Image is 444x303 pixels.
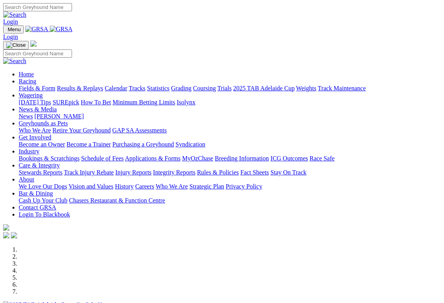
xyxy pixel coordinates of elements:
div: Get Involved [19,141,441,148]
a: Fact Sheets [240,169,269,176]
a: Schedule of Fees [81,155,123,162]
img: facebook.svg [3,232,9,238]
a: Racing [19,78,36,85]
a: Cash Up Your Club [19,197,67,204]
a: Become an Owner [19,141,65,148]
a: Stewards Reports [19,169,62,176]
a: Contact GRSA [19,204,56,211]
input: Search [3,49,72,58]
a: Calendar [105,85,127,92]
a: Results & Replays [57,85,103,92]
a: Greyhounds as Pets [19,120,68,127]
a: Bar & Dining [19,190,53,197]
a: Breeding Information [215,155,269,162]
img: logo-grsa-white.png [3,224,9,231]
a: Bookings & Scratchings [19,155,79,162]
div: Bar & Dining [19,197,441,204]
a: Who We Are [19,127,51,134]
a: Stay On Track [270,169,306,176]
a: How To Bet [81,99,111,106]
img: logo-grsa-white.png [30,41,37,47]
div: Racing [19,85,441,92]
a: Home [19,71,34,78]
a: Care & Integrity [19,162,60,169]
a: Weights [296,85,316,92]
a: [DATE] Tips [19,99,51,106]
a: GAP SA Assessments [112,127,167,134]
a: Trials [217,85,232,92]
a: Privacy Policy [226,183,262,190]
img: twitter.svg [11,232,17,238]
a: Statistics [147,85,170,92]
a: Login [3,18,18,25]
a: Login [3,33,18,40]
a: Track Maintenance [318,85,366,92]
div: Industry [19,155,441,162]
img: GRSA [50,26,73,33]
div: About [19,183,441,190]
a: Chasers Restaurant & Function Centre [69,197,165,204]
img: Search [3,58,26,65]
a: Isolynx [177,99,195,106]
a: Purchasing a Greyhound [112,141,174,148]
img: GRSA [25,26,48,33]
input: Search [3,3,72,11]
a: Rules & Policies [197,169,239,176]
img: Search [3,11,26,18]
a: About [19,176,34,183]
a: Injury Reports [115,169,151,176]
a: 2025 TAB Adelaide Cup [233,85,295,92]
a: Syndication [175,141,205,148]
a: ICG Outcomes [270,155,308,162]
a: Get Involved [19,134,51,141]
a: Race Safe [309,155,334,162]
a: History [115,183,133,190]
div: Care & Integrity [19,169,441,176]
a: News [19,113,33,120]
a: Industry [19,148,39,155]
a: Tracks [129,85,146,92]
a: [PERSON_NAME] [34,113,84,120]
a: Who We Are [156,183,188,190]
a: Minimum Betting Limits [112,99,175,106]
a: Vision and Values [68,183,113,190]
a: News & Media [19,106,57,113]
a: Careers [135,183,154,190]
button: Toggle navigation [3,41,29,49]
a: Retire Your Greyhound [53,127,111,134]
div: News & Media [19,113,441,120]
a: Coursing [193,85,216,92]
a: SUREpick [53,99,79,106]
div: Greyhounds as Pets [19,127,441,134]
a: Strategic Plan [190,183,224,190]
a: Track Injury Rebate [64,169,114,176]
a: Login To Blackbook [19,211,70,218]
a: We Love Our Dogs [19,183,67,190]
a: Applications & Forms [125,155,181,162]
a: Fields & Form [19,85,55,92]
span: Menu [8,26,21,32]
a: Integrity Reports [153,169,195,176]
a: MyOzChase [182,155,213,162]
a: Become a Trainer [67,141,111,148]
a: Grading [171,85,191,92]
img: Close [6,42,26,48]
div: Wagering [19,99,441,106]
a: Wagering [19,92,43,99]
button: Toggle navigation [3,25,24,33]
